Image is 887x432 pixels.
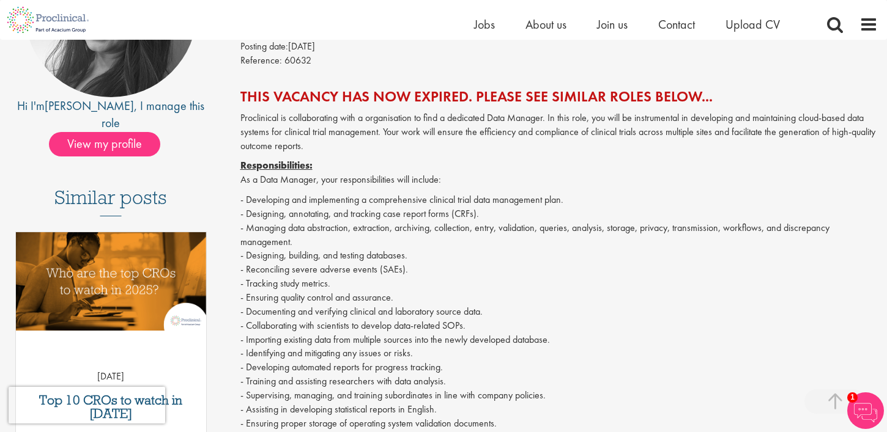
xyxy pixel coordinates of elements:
a: View my profile [49,134,173,150]
strong: Responsibilities: [240,159,313,172]
span: View my profile [49,132,160,156]
a: Jobs [474,16,495,32]
h2: This vacancy has now expired. Please see similar roles below... [240,89,878,104]
span: 60632 [284,54,311,67]
img: Chatbot [847,392,884,429]
span: 1 [847,392,858,403]
a: Link to a post [16,232,206,340]
p: As a Data Manager, your responsibilities will include: [240,159,878,187]
h3: Similar posts [54,187,167,216]
a: Join us [597,16,628,32]
a: About us [525,16,566,32]
a: Upload CV [726,16,780,32]
a: Contact [658,16,695,32]
iframe: reCAPTCHA [9,387,165,423]
div: Hi I'm , I manage this role [9,97,213,132]
span: Posting date: [240,40,288,53]
p: Proclinical is collaborating with a organisation to find a dedicated Data Manager. In this role, ... [240,111,878,153]
label: Reference: [240,54,282,68]
img: Top 10 CROs 2025 | Proclinical [16,232,206,331]
a: [PERSON_NAME] [45,98,134,114]
div: [DATE] [240,40,878,54]
p: [DATE] [16,370,206,384]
